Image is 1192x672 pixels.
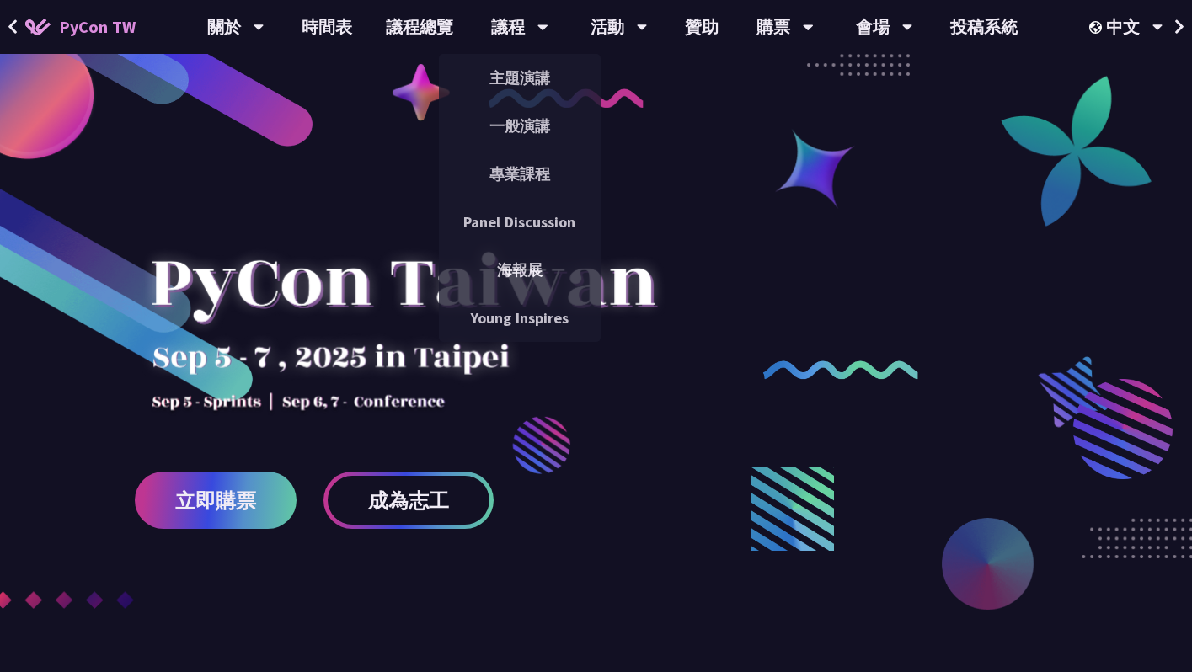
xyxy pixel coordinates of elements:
[1089,21,1106,34] img: Locale Icon
[323,472,494,529] a: 成為志工
[439,250,601,290] a: 海報展
[763,360,918,380] img: curly-2.e802c9f.png
[439,106,601,146] a: 一般演講
[25,19,51,35] img: Home icon of PyCon TW 2025
[439,298,601,338] a: Young Inspires
[368,490,449,511] span: 成為志工
[439,58,601,98] a: 主題演講
[175,490,256,511] span: 立即購票
[439,154,601,194] a: 專業課程
[439,202,601,242] a: Panel Discussion
[135,472,297,529] a: 立即購票
[59,14,136,40] span: PyCon TW
[8,6,152,48] a: PyCon TW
